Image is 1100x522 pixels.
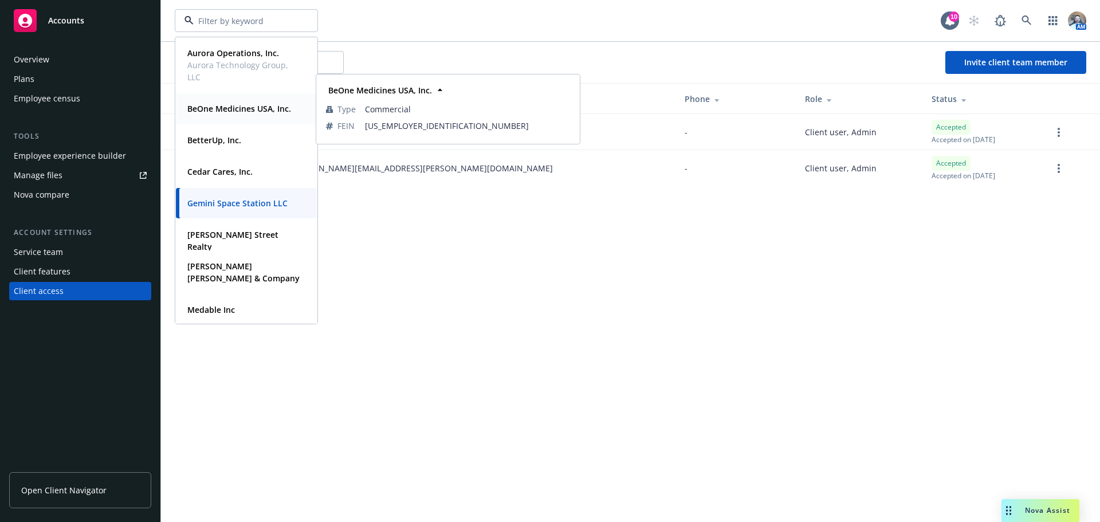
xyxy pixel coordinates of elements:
div: Employee experience builder [14,147,126,165]
a: Search [1015,9,1038,32]
strong: Gemini Space Station LLC [187,198,288,209]
span: Nova Assist [1025,505,1070,515]
span: Accepted on [DATE] [932,171,995,180]
input: Filter by keyword [194,15,294,27]
div: Phone [685,93,787,105]
a: Client features [9,262,151,281]
button: Nova Assist [1001,499,1079,522]
span: Aurora Technology Group, LLC [187,59,303,83]
strong: [PERSON_NAME] [PERSON_NAME] & Company [187,261,300,284]
a: Accounts [9,5,151,37]
strong: Medable Inc [187,304,235,315]
div: Manage files [14,166,62,185]
button: Invite client team member [945,51,1086,74]
a: Service team [9,243,151,261]
strong: Cedar Cares, Inc. [187,166,253,177]
div: Tools [9,131,151,142]
span: Accepted [936,158,966,168]
div: Drag to move [1001,499,1016,522]
a: more [1052,162,1066,175]
span: Accepted [936,122,966,132]
div: 10 [949,11,959,22]
span: Invite client team member [964,57,1067,68]
a: Overview [9,50,151,69]
span: Open Client Navigator [21,484,107,496]
div: Client access [14,282,64,300]
div: Employee census [14,89,80,108]
div: Plans [14,70,34,88]
strong: BeOne Medicines USA, Inc. [187,103,291,114]
div: Account settings [9,227,151,238]
div: Client features [14,262,70,281]
div: Status [932,93,1034,105]
span: - [685,126,687,138]
strong: BetterUp, Inc. [187,135,241,146]
a: more [1052,125,1066,139]
a: Switch app [1042,9,1064,32]
div: Nova compare [14,186,69,204]
span: - [685,162,687,174]
a: Report a Bug [989,9,1012,32]
span: Accounts [48,16,84,25]
a: Nova compare [9,186,151,204]
span: Client user, Admin [805,126,877,138]
span: Client user, Admin [805,162,877,174]
div: Service team [14,243,63,261]
a: Employee census [9,89,151,108]
a: Employee experience builder [9,147,151,165]
strong: Aurora Operations, Inc. [187,48,279,58]
div: Overview [14,50,49,69]
a: Client access [9,282,151,300]
span: Accepted on [DATE] [932,135,995,144]
a: Plans [9,70,151,88]
div: Role [805,93,913,105]
strong: [PERSON_NAME] Street Realty [187,229,278,252]
strong: BeOne Medicines USA, Inc. [328,85,432,96]
a: Manage files [9,166,151,185]
a: Start snowing [962,9,985,32]
img: photo [1068,11,1086,30]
